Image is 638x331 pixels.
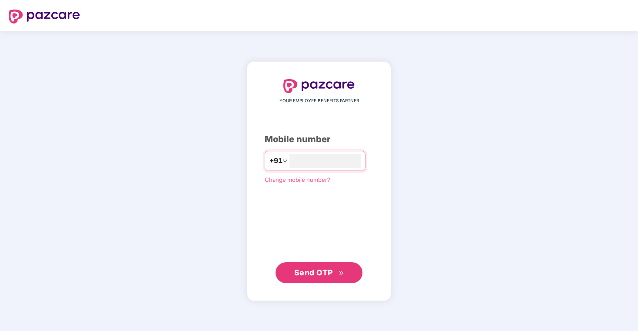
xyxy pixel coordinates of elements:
[282,158,288,164] span: down
[269,155,282,166] span: +91
[339,271,344,276] span: double-right
[265,176,330,183] a: Change mobile number?
[9,10,80,23] img: logo
[265,133,373,146] div: Mobile number
[279,97,359,104] span: YOUR EMPLOYEE BENEFITS PARTNER
[283,79,355,93] img: logo
[276,262,362,283] button: Send OTPdouble-right
[294,268,333,277] span: Send OTP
